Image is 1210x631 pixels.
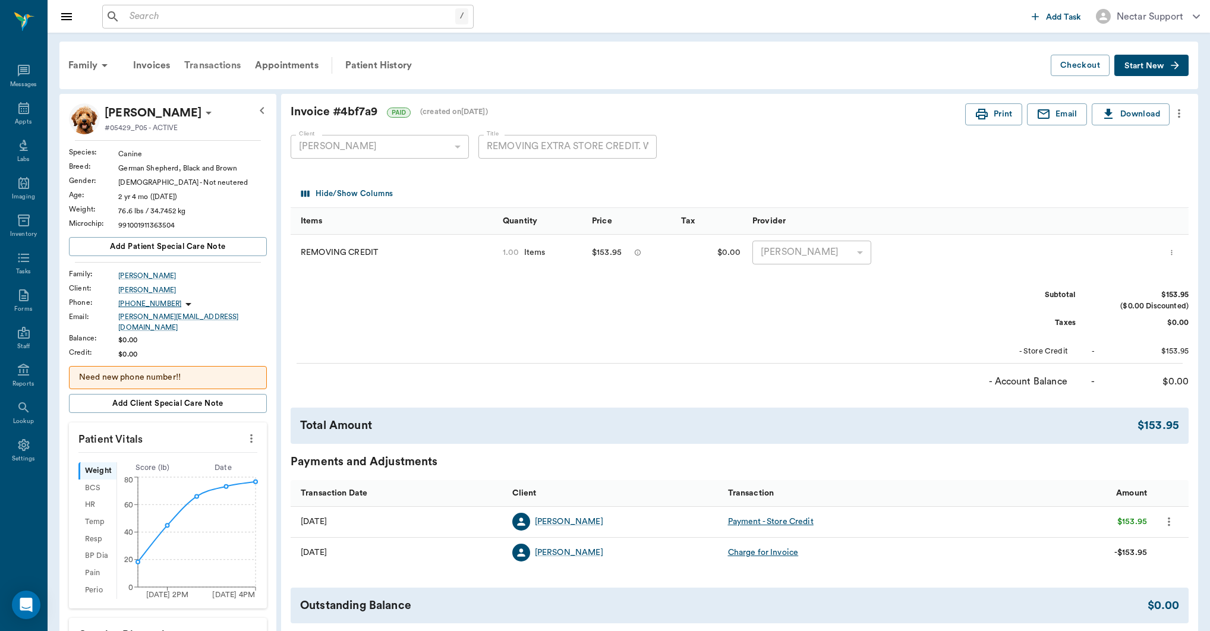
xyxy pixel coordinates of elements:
[1099,374,1189,389] div: $0.00
[291,453,1189,471] div: Payments and Adjustments
[631,244,644,261] button: message
[69,204,118,214] div: Weight :
[10,80,37,89] div: Messages
[300,597,1148,614] div: Outstanding Balance
[118,285,267,295] a: [PERSON_NAME]
[1117,516,1147,528] div: $153.95
[979,346,1068,357] div: - Store Credit
[118,311,267,333] a: [PERSON_NAME][EMAIL_ADDRESS][DOMAIN_NAME]
[118,299,181,309] p: [PHONE_NUMBER]
[1114,55,1189,77] button: Start New
[978,374,1067,389] div: - Account Balance
[118,270,267,281] div: [PERSON_NAME]
[1170,103,1189,124] button: more
[301,516,327,528] div: 10/02/25
[1117,10,1183,24] div: Nectar Support
[126,51,177,80] a: Invoices
[722,479,938,506] div: Transaction
[248,51,326,80] a: Appointments
[69,103,100,134] img: Profile Image
[535,516,603,528] a: [PERSON_NAME]
[212,591,255,598] tspan: [DATE] 4PM
[105,103,201,122] p: [PERSON_NAME]
[78,564,116,582] div: Pain
[1165,242,1179,263] button: more
[291,235,497,270] div: REMOVING CREDIT
[12,591,40,619] div: Open Intercom Messenger
[1086,5,1209,27] button: Nectar Support
[291,208,497,235] div: Items
[1091,374,1095,389] div: -
[78,497,116,514] div: HR
[61,51,119,80] div: Family
[69,394,267,413] button: Add client Special Care Note
[1114,547,1147,559] div: -$153.95
[681,204,695,238] div: Tax
[487,130,499,138] label: Title
[118,191,267,202] div: 2 yr 4 mo ([DATE])
[78,548,116,565] div: BP Dia
[69,175,118,186] div: Gender :
[118,349,267,359] div: $0.00
[128,583,133,591] tspan: 0
[506,479,722,506] div: Client
[69,422,267,452] p: Patient Vitals
[125,8,455,25] input: Search
[291,135,469,159] div: [PERSON_NAME]
[503,204,537,238] div: Quantity
[291,479,506,506] div: Transaction Date
[78,582,116,599] div: Perio
[728,477,774,510] div: Transaction
[752,241,871,264] div: [PERSON_NAME]
[118,206,267,216] div: 76.6 lbs / 34.7452 kg
[146,591,189,598] tspan: [DATE] 2PM
[1099,317,1189,329] div: $0.00
[105,122,178,133] p: #05429_P05 - ACTIVE
[118,335,267,345] div: $0.00
[69,269,118,279] div: Family :
[17,155,30,164] div: Labs
[746,208,953,235] div: Provider
[242,428,261,449] button: more
[1027,5,1086,27] button: Add Task
[300,417,1137,434] div: Total Amount
[1099,346,1189,357] div: $153.95
[586,208,675,235] div: Price
[675,235,746,270] div: $0.00
[12,455,36,463] div: Settings
[13,417,34,426] div: Lookup
[118,177,267,188] div: [DEMOGRAPHIC_DATA] - Not neutered
[301,204,322,238] div: Items
[118,220,267,231] div: 991001911363504
[752,204,786,238] div: Provider
[69,161,118,172] div: Breed :
[16,267,31,276] div: Tasks
[497,208,586,235] div: Quantity
[965,103,1022,125] button: Print
[1092,103,1170,125] button: Download
[298,185,396,203] button: Select columns
[10,230,37,239] div: Inventory
[291,103,965,121] div: Invoice # 4bf7a9
[937,479,1153,506] div: Amount
[177,51,248,80] a: Transactions
[535,547,603,559] a: [PERSON_NAME]
[124,501,133,508] tspan: 60
[105,103,201,122] div: Beau Rainey
[1027,103,1087,125] button: Email
[338,51,419,80] a: Patient History
[299,130,315,138] label: Client
[69,311,118,322] div: Email :
[14,305,32,314] div: Forms
[387,108,410,117] span: PAID
[1159,512,1179,532] button: more
[17,342,30,351] div: Staff
[301,477,367,510] div: Transaction Date
[78,513,116,531] div: Temp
